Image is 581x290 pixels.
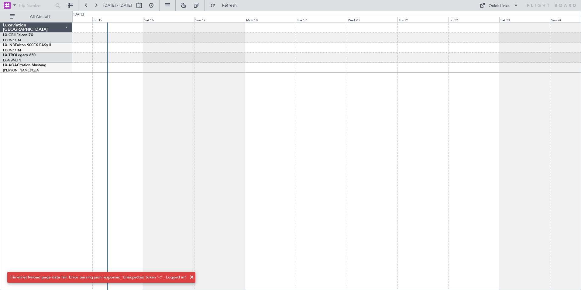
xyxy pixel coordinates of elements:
[448,17,499,22] div: Fri 22
[296,17,346,22] div: Tue 19
[3,43,51,47] a: LX-INBFalcon 900EX EASy II
[397,17,448,22] div: Thu 21
[3,64,17,67] span: LX-AOA
[143,17,194,22] div: Sat 16
[476,1,521,10] button: Quick Links
[245,17,296,22] div: Mon 18
[3,38,21,43] a: EDLW/DTM
[3,64,46,67] a: LX-AOACitation Mustang
[3,33,16,37] span: LX-GBH
[3,68,39,73] a: [PERSON_NAME]/QSA
[3,54,36,57] a: LX-TROLegacy 650
[3,33,33,37] a: LX-GBHFalcon 7X
[16,15,64,19] span: All Aircraft
[103,3,132,8] span: [DATE] - [DATE]
[217,3,242,8] span: Refresh
[208,1,244,10] button: Refresh
[92,17,143,22] div: Fri 15
[3,48,21,53] a: EDLW/DTM
[194,17,245,22] div: Sun 17
[19,1,53,10] input: Trip Number
[3,54,16,57] span: LX-TRO
[74,12,84,17] div: [DATE]
[499,17,550,22] div: Sat 23
[3,58,21,63] a: EGGW/LTN
[3,43,15,47] span: LX-INB
[7,12,66,22] button: All Aircraft
[10,274,186,281] div: [Timeline] Reload page data fail: Error parsing json response: 'Unexpected token '<''. Logged in?
[489,3,509,9] div: Quick Links
[347,17,397,22] div: Wed 20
